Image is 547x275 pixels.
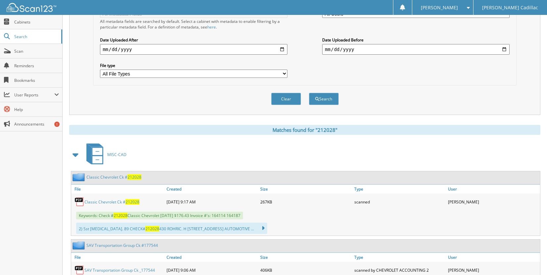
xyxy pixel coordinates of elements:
span: Scan [14,48,59,54]
div: All metadata fields are searched by default. Select a cabinet with metadata to enable filtering b... [100,19,287,30]
input: end [322,44,510,55]
div: 2) Sst [MEDICAL_DATA]. 89 CHECK# 430 ROHRIC. H [STREET_ADDRESS] AUTOMOTIVE ... [76,223,267,234]
a: File [71,185,165,193]
a: here [207,24,216,30]
span: 212028 [127,174,141,180]
span: Reminders [14,63,59,69]
span: 212028 [145,226,159,232]
a: File [71,253,165,262]
img: PDF.png [75,265,84,275]
span: Keywords: Check # Classic Chevrolet [DATE] $176.43 Invoice #'s: 164114 164187 [76,212,243,219]
span: Search [14,34,58,39]
span: Announcements [14,121,59,127]
a: Type [353,185,446,193]
img: PDF.png [75,197,84,207]
span: User Reports [14,92,54,98]
img: folder2.png [73,173,86,181]
div: scanned [353,195,446,208]
span: Cabinets [14,19,59,25]
a: Classic Chevrolet Ck #212028 [86,174,141,180]
span: 212028 [114,213,127,218]
iframe: Chat Widget [514,243,547,275]
img: scan123-logo-white.svg [7,3,56,12]
a: Size [259,185,352,193]
button: Search [309,93,339,105]
span: Help [14,107,59,112]
label: File type [100,63,287,68]
div: [PERSON_NAME] [446,195,540,208]
a: User [446,253,540,262]
a: SAV Transportation Group Ck #177544 [86,243,158,248]
div: Matches found for "212028" [69,125,540,135]
img: folder2.png [73,241,86,249]
button: Clear [271,93,301,105]
a: User [446,185,540,193]
a: Type [353,253,446,262]
label: Date Uploaded After [100,37,287,43]
span: [PERSON_NAME] Cadillac [482,6,538,10]
span: Bookmarks [14,78,59,83]
div: 267KB [259,195,352,208]
input: start [100,44,287,55]
a: SAV Transportation Group Ck _177544 [84,267,155,273]
a: Created [165,253,259,262]
a: Classic Chevrolet Ck #212028 [84,199,139,205]
span: 212028 [125,199,139,205]
div: [DATE] 9:17 AM [165,195,259,208]
a: MISC-CAD [82,141,126,168]
a: Size [259,253,352,262]
a: Created [165,185,259,193]
div: 1 [54,122,60,127]
label: Date Uploaded Before [322,37,510,43]
span: [PERSON_NAME] [421,6,458,10]
span: MISC-CAD [107,152,126,157]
